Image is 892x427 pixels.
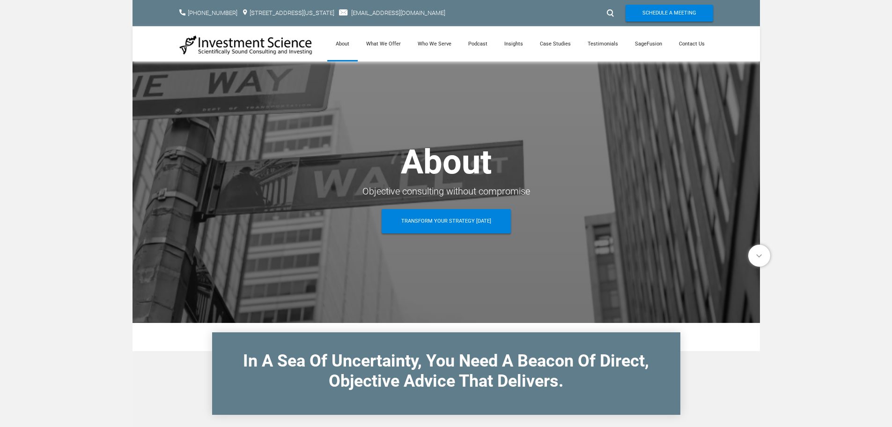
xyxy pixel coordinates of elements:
a: Insights [496,26,531,61]
a: [EMAIL_ADDRESS][DOMAIN_NAME] [351,9,445,16]
a: SageFusion [627,26,671,61]
a: Who We Serve [409,26,460,61]
font: In A Sea Of Uncertainty, You Need A Beacon Of​ Direct, Objective Advice That Delivers. [243,351,649,391]
img: Investment Science | NYC Consulting Services [179,35,313,55]
span: Schedule A Meeting [642,5,696,22]
strong: About [401,142,492,182]
a: [STREET_ADDRESS][US_STATE]​ [250,9,334,16]
a: Testimonials [579,26,627,61]
a: Case Studies [531,26,579,61]
a: About [327,26,358,61]
a: Schedule A Meeting [626,5,713,22]
div: Objective consulting without compromise [179,183,713,200]
a: What We Offer [358,26,409,61]
a: Transform Your Strategy [DATE] [382,209,511,233]
span: Transform Your Strategy [DATE] [401,209,491,233]
a: Podcast [460,26,496,61]
a: Contact Us [671,26,713,61]
a: [PHONE_NUMBER] [188,9,237,16]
